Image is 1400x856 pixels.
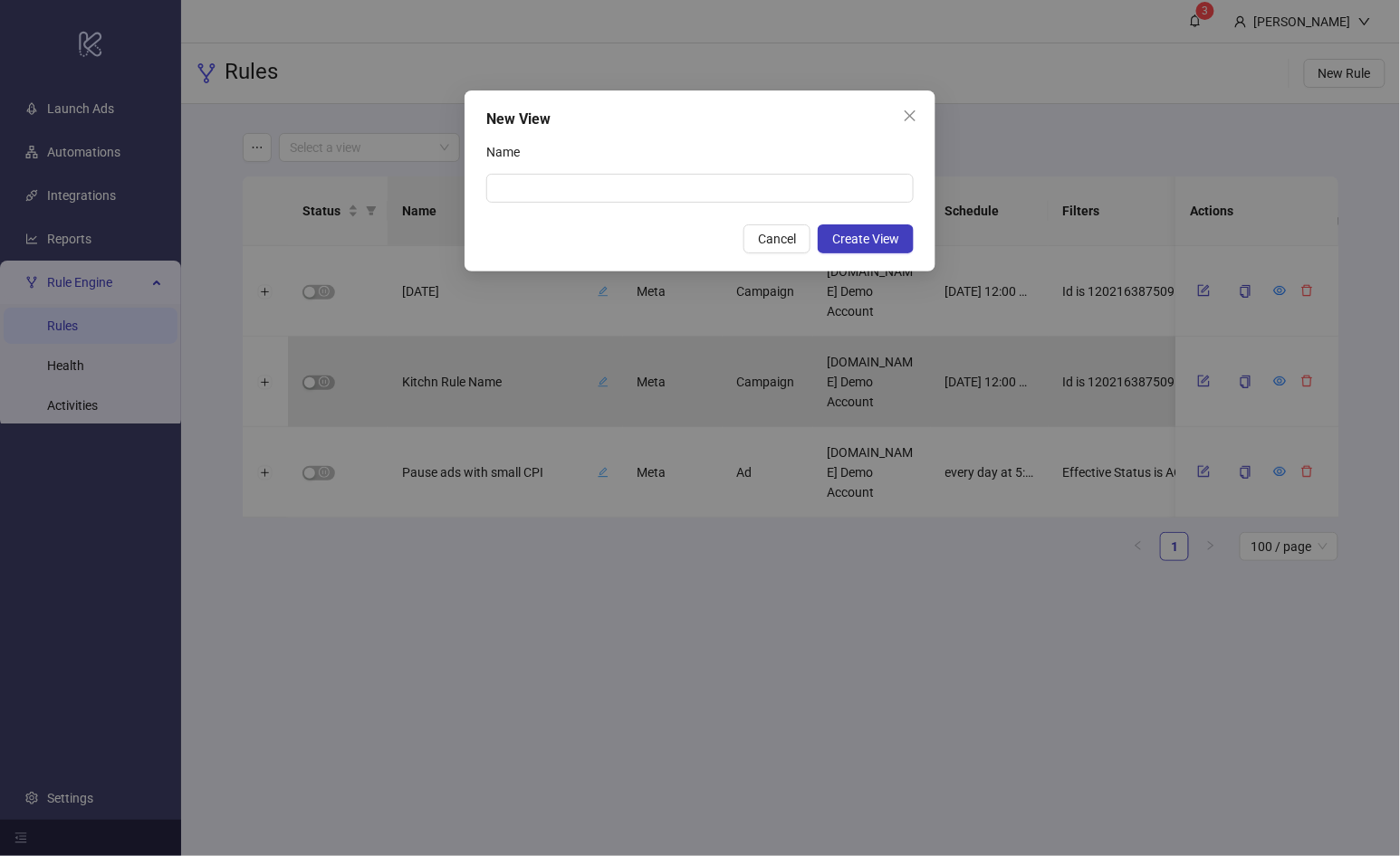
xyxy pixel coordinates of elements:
button: Cancel [743,224,810,253]
span: close [903,109,917,123]
input: Name Name [486,174,914,203]
label: Name [486,138,532,166]
span: Create View [832,232,899,246]
button: Close [896,101,925,130]
button: Create View [818,224,914,253]
span: Cancel [758,232,796,246]
div: New View [486,109,914,130]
